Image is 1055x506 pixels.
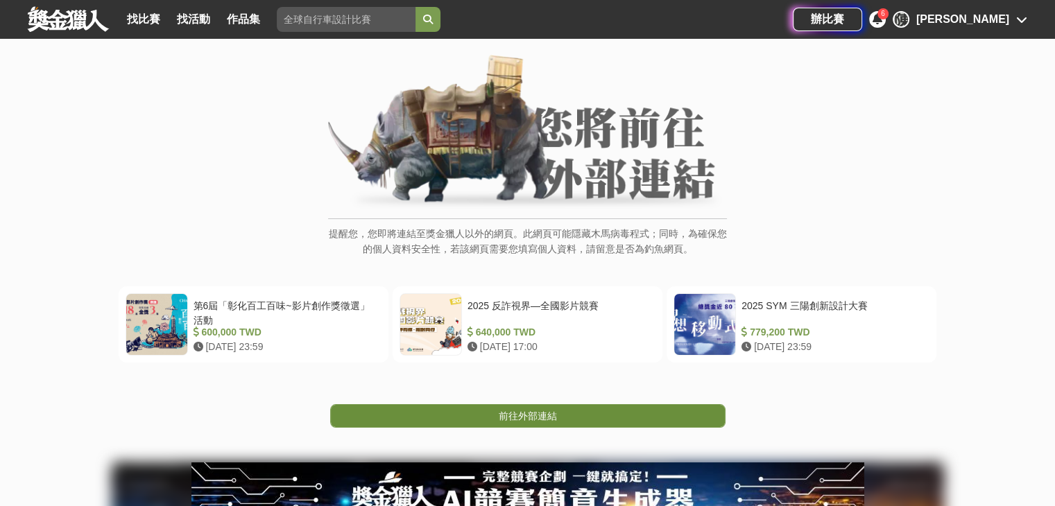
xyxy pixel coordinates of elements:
[121,10,166,29] a: 找比賽
[741,325,924,340] div: 779,200 TWD
[468,299,650,325] div: 2025 反詐視界—全國影片競賽
[328,226,727,271] p: 提醒您，您即將連結至獎金獵人以外的網頁。此網頁可能隱藏木馬病毒程式；同時，為確保您的個人資料安全性，若該網頁需要您填寫個人資料，請留意是否為釣魚網頁。
[194,299,376,325] div: 第6屆「彰化百工百味~影片創作獎徵選」活動
[499,410,557,421] span: 前往外部連結
[328,55,727,211] img: External Link Banner
[793,8,862,31] a: 辦比賽
[277,7,415,32] input: 全球自行車設計比賽
[194,325,376,340] div: 600,000 TWD
[171,10,216,29] a: 找活動
[119,286,388,363] a: 第6屆「彰化百工百味~影片創作獎徵選」活動 600,000 TWD [DATE] 23:59
[221,10,266,29] a: 作品集
[893,11,909,28] div: 陳
[468,325,650,340] div: 640,000 TWD
[468,340,650,354] div: [DATE] 17:00
[330,404,726,428] a: 前往外部連結
[194,340,376,354] div: [DATE] 23:59
[741,340,924,354] div: [DATE] 23:59
[916,11,1009,28] div: [PERSON_NAME]
[741,299,924,325] div: 2025 SYM 三陽創新設計大賽
[881,10,885,17] span: 6
[667,286,936,363] a: 2025 SYM 三陽創新設計大賽 779,200 TWD [DATE] 23:59
[393,286,662,363] a: 2025 反詐視界—全國影片競賽 640,000 TWD [DATE] 17:00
